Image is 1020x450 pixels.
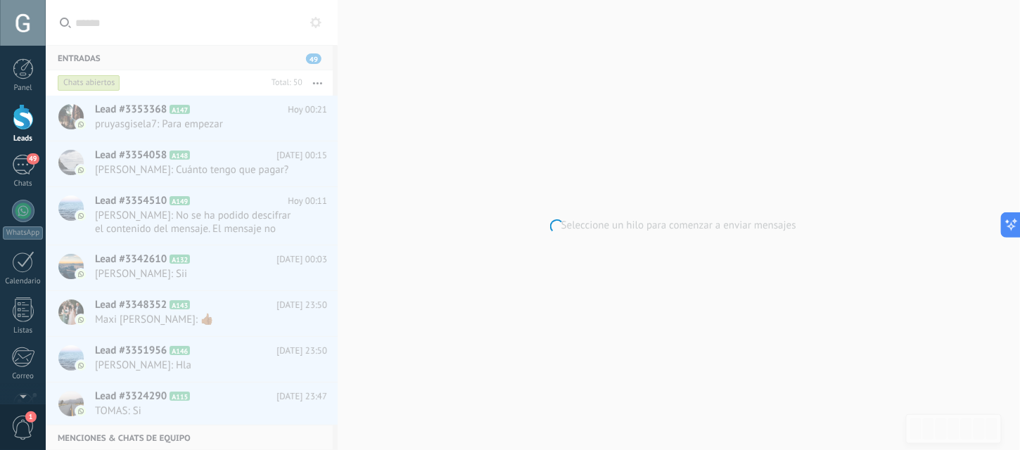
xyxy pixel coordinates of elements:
span: 49 [27,153,39,165]
div: Panel [3,84,44,93]
div: Correo [3,372,44,381]
div: Chats [3,179,44,188]
div: Listas [3,326,44,335]
div: Calendario [3,277,44,286]
div: Leads [3,134,44,143]
span: 1 [25,411,37,423]
div: WhatsApp [3,226,43,240]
